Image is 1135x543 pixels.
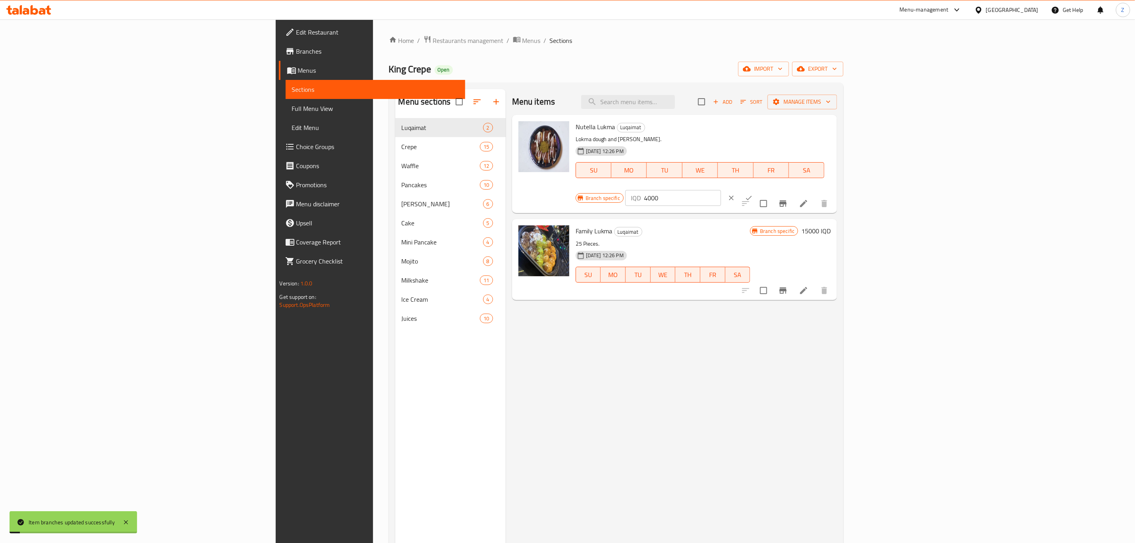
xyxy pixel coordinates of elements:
a: Promotions [279,175,465,194]
div: Pancakes10 [395,175,506,194]
p: 25 Pieces. [576,239,750,249]
span: [DATE] 12:26 PM [583,147,627,155]
span: Sections [292,85,459,94]
div: items [483,123,493,132]
img: Family Lukma [518,225,569,276]
div: items [483,237,493,247]
button: delete [815,194,834,213]
span: 8 [483,258,493,265]
span: Coupons [296,161,459,171]
span: Branch specific [757,227,798,235]
button: Manage items [768,95,837,109]
span: Menu disclaimer [296,199,459,209]
span: WE [654,269,673,281]
button: Add [710,96,735,108]
p: Lokma dough and [PERSON_NAME]. [576,134,825,144]
a: Grocery Checklist [279,252,465,271]
div: Luqaimat [617,123,645,132]
span: 5 [483,219,493,227]
nav: breadcrumb [389,35,844,46]
span: Full Menu View [292,104,459,113]
img: Nutella Lukma [518,121,569,172]
button: export [792,62,843,76]
span: import [744,64,783,74]
span: Add item [710,96,735,108]
div: Juices10 [395,309,506,328]
div: Cake5 [395,213,506,233]
div: items [483,218,493,228]
a: Menus [513,35,541,46]
span: FR [704,269,722,281]
span: Version: [280,278,299,289]
span: TH [721,165,750,176]
span: Menus [298,66,459,75]
h2: Menu items [512,96,555,108]
button: Branch-specific-item [773,194,793,213]
span: FR [757,165,786,176]
span: Edit Restaurant [296,27,459,37]
span: WE [686,165,715,176]
a: Coupons [279,156,465,175]
span: Pancakes [402,180,480,190]
span: Branch specific [582,194,623,202]
span: Mini Pancake [402,237,483,247]
button: FR [754,162,789,178]
button: WE [651,267,676,283]
span: SU [579,165,608,176]
a: Branches [279,42,465,61]
button: TU [647,162,682,178]
div: Waffle12 [395,156,506,175]
span: Nutella Lukma [576,121,615,133]
span: Luqaimat [615,227,642,237]
span: TU [650,165,679,176]
div: Mojito [402,256,483,266]
a: Upsell [279,213,465,233]
span: SA [792,165,821,176]
li: / [544,36,547,45]
span: TU [629,269,648,281]
span: 2 [483,124,493,132]
button: SU [576,267,601,283]
button: clear [723,189,740,207]
button: MO [611,162,647,178]
input: Please enter price [644,190,721,206]
div: items [480,275,493,285]
span: Waffle [402,161,480,171]
span: Milkshake [402,275,480,285]
button: TH [675,267,700,283]
span: Sort [741,97,762,107]
button: Sort [739,96,764,108]
button: WE [683,162,718,178]
span: TH [679,269,697,281]
div: items [480,161,493,171]
button: TU [626,267,651,283]
span: Grocery Checklist [296,256,459,266]
span: Select section [693,93,710,110]
a: Edit menu item [799,199,808,208]
nav: Menu sections [395,115,506,331]
span: Select all sections [451,93,468,110]
span: MO [615,165,644,176]
span: [DATE] 12:26 PM [583,252,627,259]
a: Edit menu item [799,286,808,295]
span: SU [579,269,598,281]
button: ok [740,189,758,207]
button: FR [700,267,725,283]
div: Ice Cream [402,295,483,304]
div: Luqaimat [402,123,483,132]
div: Crepe [402,142,480,151]
span: [PERSON_NAME] [402,199,483,209]
div: Cake [402,218,483,228]
li: / [507,36,510,45]
a: Support.OpsPlatform [280,300,330,310]
span: Edit Menu [292,123,459,132]
button: SA [725,267,750,283]
span: 4 [483,239,493,246]
span: Promotions [296,180,459,190]
a: Choice Groups [279,137,465,156]
span: Sort sections [468,92,487,111]
button: import [738,62,789,76]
